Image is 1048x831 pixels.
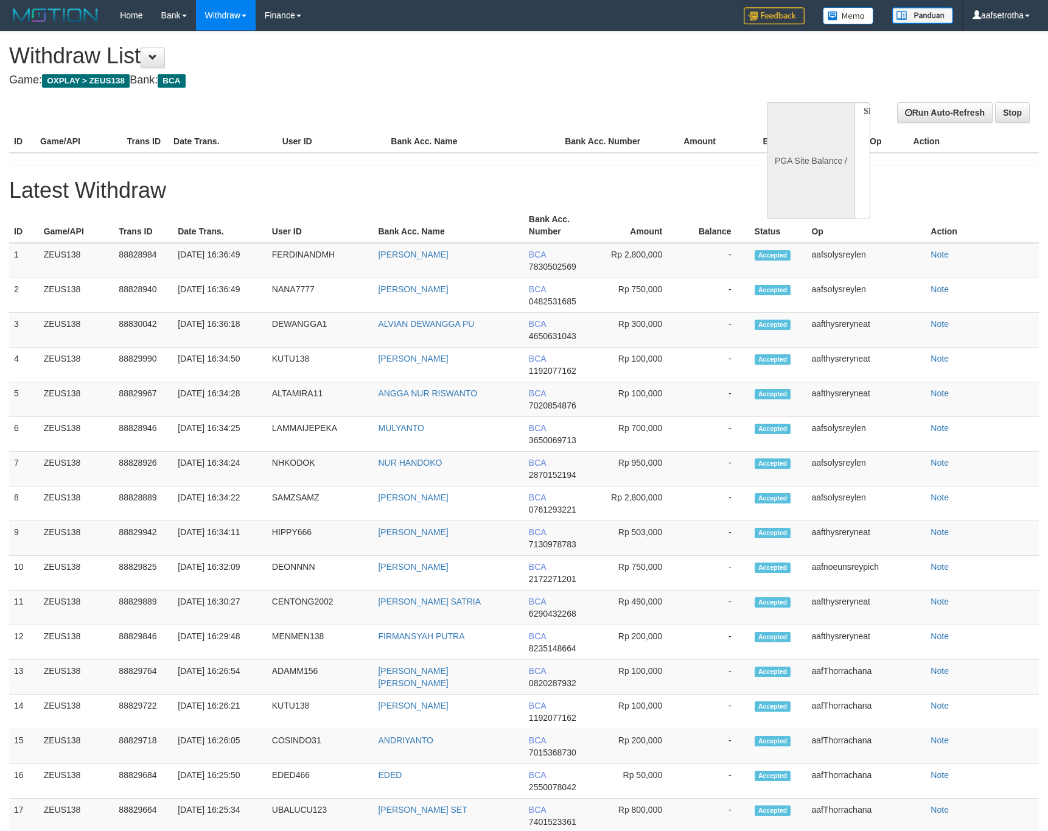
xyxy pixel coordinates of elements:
span: BCA [529,701,546,710]
td: CENTONG2002 [267,591,374,625]
td: Rp 2,800,000 [599,243,681,278]
span: BCA [529,319,546,329]
th: Trans ID [114,208,173,243]
td: ZEUS138 [39,313,114,348]
span: Accepted [755,354,791,365]
td: LAMMAIJEPEKA [267,417,374,452]
img: panduan.png [892,7,953,24]
td: DEWANGGA1 [267,313,374,348]
a: [PERSON_NAME] SATRIA [378,597,481,606]
span: 7401523361 [529,817,576,827]
td: MENMEN138 [267,625,374,660]
span: BCA [529,597,546,606]
a: Note [931,354,949,363]
th: Balance [734,130,814,153]
td: ZEUS138 [39,382,114,417]
th: ID [9,130,35,153]
span: BCA [529,388,546,398]
th: Bank Acc. Name [386,130,560,153]
td: 4 [9,348,39,382]
td: 88829846 [114,625,173,660]
a: Note [931,666,949,676]
td: aafsolysreylen [806,278,926,313]
span: BCA [529,770,546,780]
td: Rp 50,000 [599,764,681,799]
td: 5 [9,382,39,417]
td: Rp 300,000 [599,313,681,348]
th: Bank Acc. Number [560,130,647,153]
span: BCA [529,250,546,259]
img: MOTION_logo.png [9,6,102,24]
span: Accepted [755,528,791,538]
td: 12 [9,625,39,660]
a: [PERSON_NAME] [PERSON_NAME] [378,666,448,688]
td: aafthysreryneat [806,382,926,417]
th: Game/API [35,130,122,153]
td: 8 [9,486,39,521]
td: Rp 100,000 [599,348,681,382]
td: ZEUS138 [39,695,114,729]
a: Note [931,805,949,815]
a: [PERSON_NAME] [378,493,448,502]
td: SAMZSAMZ [267,486,374,521]
td: 88829722 [114,695,173,729]
td: 88829825 [114,556,173,591]
td: - [680,243,749,278]
span: 8235148664 [529,643,576,653]
th: Bank Acc. Number [524,208,599,243]
th: Game/API [39,208,114,243]
td: [DATE] 16:26:21 [173,695,267,729]
td: 1 [9,243,39,278]
a: ALVIAN DEWANGGA PU [378,319,474,329]
a: Note [931,319,949,329]
span: 4650631043 [529,331,576,341]
span: Accepted [755,736,791,746]
td: DEONNNN [267,556,374,591]
td: 88830042 [114,313,173,348]
a: Run Auto-Refresh [897,102,993,123]
td: [DATE] 16:34:22 [173,486,267,521]
span: 1192077162 [529,713,576,723]
td: Rp 200,000 [599,625,681,660]
td: 13 [9,660,39,695]
div: PGA Site Balance / [767,102,854,219]
a: Note [931,284,949,294]
span: BCA [529,805,546,815]
span: 2550078042 [529,782,576,792]
span: 6290432268 [529,609,576,619]
td: Rp 750,000 [599,556,681,591]
span: BCA [529,527,546,537]
td: ZEUS138 [39,764,114,799]
td: aafthysreryneat [806,313,926,348]
td: 9 [9,521,39,556]
span: Accepted [755,389,791,399]
span: BCA [529,354,546,363]
td: 88829889 [114,591,173,625]
th: ID [9,208,39,243]
td: [DATE] 16:36:49 [173,243,267,278]
td: ZEUS138 [39,591,114,625]
td: [DATE] 16:32:09 [173,556,267,591]
span: Accepted [755,805,791,816]
h4: Game: Bank: [9,74,686,86]
td: 88829967 [114,382,173,417]
a: [PERSON_NAME] [378,354,448,363]
td: ZEUS138 [39,452,114,486]
td: - [680,417,749,452]
a: NUR HANDOKO [378,458,442,468]
h1: Latest Withdraw [9,178,1039,203]
a: Stop [995,102,1030,123]
a: Note [931,493,949,502]
a: Note [931,735,949,745]
td: - [680,348,749,382]
span: 7830502569 [529,262,576,272]
td: HIPPY666 [267,521,374,556]
a: [PERSON_NAME] [378,562,448,572]
td: aafsolysreylen [806,243,926,278]
span: 2172271201 [529,574,576,584]
a: Note [931,423,949,433]
td: ADAMM156 [267,660,374,695]
td: 14 [9,695,39,729]
span: 0482531685 [529,296,576,306]
td: NHKODOK [267,452,374,486]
